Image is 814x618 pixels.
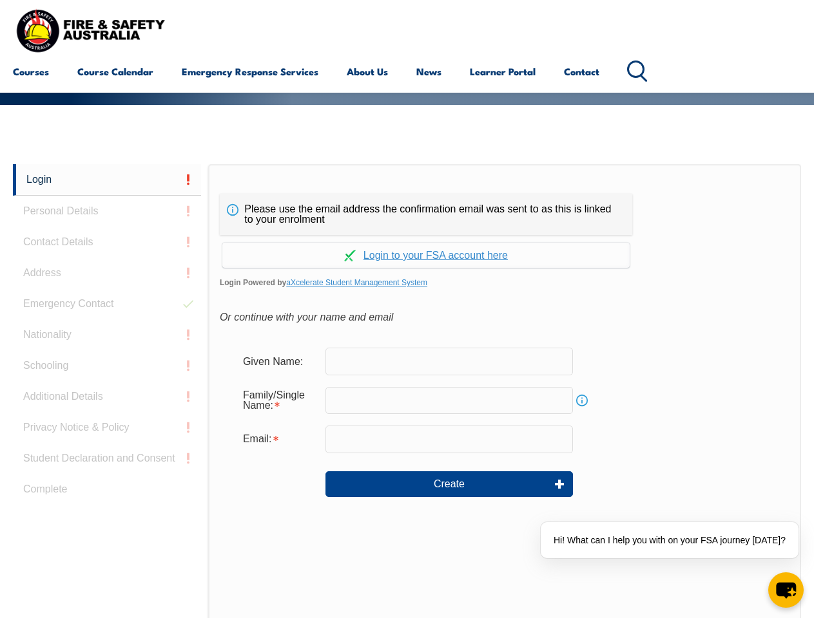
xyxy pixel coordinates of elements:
[325,471,573,497] button: Create
[233,427,325,451] div: Email is required.
[182,56,318,87] a: Emergency Response Services
[541,522,799,558] div: Hi! What can I help you with on your FSA journey [DATE]?
[13,164,201,196] a: Login
[347,56,388,87] a: About Us
[564,56,599,87] a: Contact
[470,56,536,87] a: Learner Portal
[220,273,790,292] span: Login Powered by
[416,56,441,87] a: News
[13,56,49,87] a: Courses
[220,308,790,327] div: Or continue with your name and email
[220,194,632,235] div: Please use the email address the confirmation email was sent to as this is linked to your enrolment
[233,349,325,373] div: Given Name:
[344,250,356,261] img: Log in withaxcelerate
[286,278,427,287] a: aXcelerate Student Management System
[573,391,591,409] a: Info
[77,56,153,87] a: Course Calendar
[768,572,804,608] button: chat-button
[233,383,325,418] div: Family/Single Name is required.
